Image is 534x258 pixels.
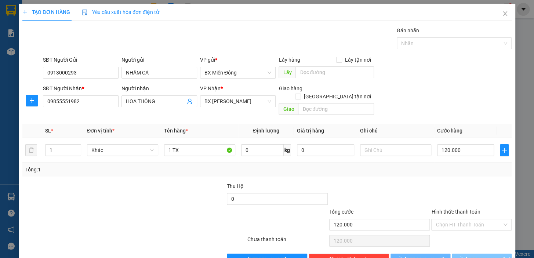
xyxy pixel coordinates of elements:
img: icon [82,10,88,15]
span: TẠO ĐƠN HÀNG [22,9,70,15]
span: kg [284,144,291,156]
span: Tên hàng [164,128,188,134]
span: BX Miền Đông [204,67,271,78]
span: Giá trị hàng [297,128,324,134]
span: Lấy hàng [279,57,300,63]
span: Lấy [279,66,295,78]
button: delete [25,144,37,156]
span: Yêu cầu xuất hóa đơn điện tử [82,9,159,15]
span: plus [26,98,37,103]
div: SƠ TUYẾT MỪNG [70,15,129,33]
span: [GEOGRAPHIC_DATA] tận nơi [301,92,374,101]
span: plus [500,147,508,153]
span: Giao hàng [279,86,302,91]
div: 0904557712 [6,33,65,43]
span: CC : [69,49,79,57]
span: Giao [279,103,298,115]
div: Người nhận [121,84,197,92]
label: Hình thức thanh toán [431,209,480,215]
input: Dọc đường [298,103,374,115]
label: Gán nhãn [397,28,419,33]
div: SĐT Người Nhận [43,84,119,92]
span: Đơn vị tính [87,128,115,134]
span: user-add [187,98,193,104]
button: plus [500,144,509,156]
div: Chưa thanh toán [247,235,328,248]
span: close [502,11,508,17]
input: Dọc đường [295,66,374,78]
span: plus [22,10,28,15]
input: VD: Bàn, Ghế [164,144,235,156]
div: [PERSON_NAME] [6,24,65,33]
input: Ghi Chú [360,144,431,156]
div: VP Đắk Hà [70,6,129,15]
span: Cước hàng [437,128,462,134]
div: SĐT Người Gửi [43,56,119,64]
div: 200.000 [69,47,130,58]
div: VP gửi [200,56,276,64]
span: VP Nhận [200,86,221,91]
div: Người gửi [121,56,197,64]
span: Định lượng [253,128,279,134]
span: BX Phạm Văn Đồng [204,96,271,107]
th: Ghi chú [357,124,434,138]
span: Lấy tận nơi [342,56,374,64]
button: Close [495,4,515,24]
span: Thu Hộ [227,183,244,189]
div: 0906914670 [70,33,129,43]
input: 0 [297,144,354,156]
span: Gửi: [6,7,18,15]
span: Khác [91,145,154,156]
span: Nhận: [70,7,88,15]
div: BX Miền Đông [6,6,65,24]
div: Tổng: 1 [25,166,207,174]
span: SL [45,128,51,134]
button: plus [26,95,38,106]
span: Tổng cước [329,209,353,215]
